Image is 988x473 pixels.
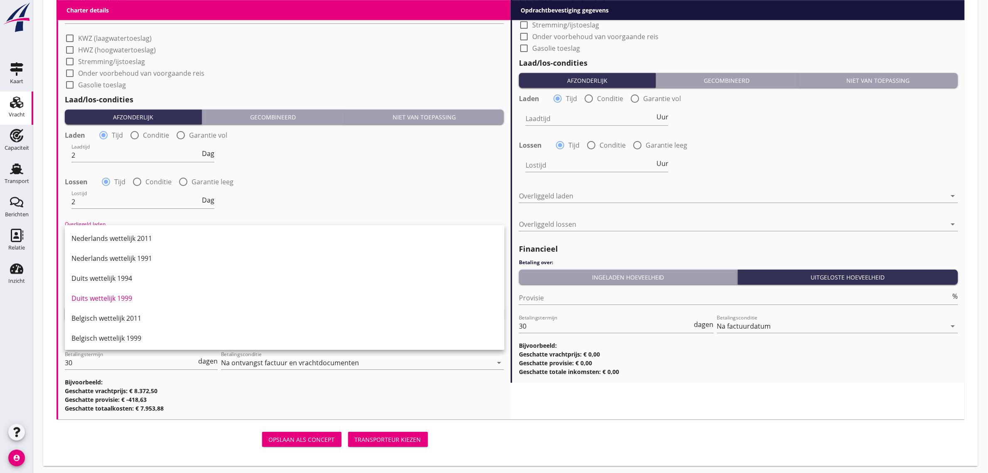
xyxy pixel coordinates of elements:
div: Belgisch wettelijk 2011 [71,313,498,323]
span: Uur [656,114,668,120]
div: % [951,293,958,300]
span: Uur [656,160,668,167]
button: Gecombineerd [202,109,344,124]
button: Transporteur kiezen [348,432,428,447]
label: Tijd [114,178,125,186]
i: arrow_drop_down [948,191,958,201]
label: Conditie [143,131,169,139]
input: Laadtijd [526,112,655,125]
h3: Geschatte totale inkomsten: € 0,00 [519,367,958,376]
label: Tijd [566,94,577,103]
h4: Betaling over: [519,259,958,266]
div: Niet van toepassing [348,113,501,121]
div: dagen [197,358,218,364]
div: Gecombineerd [659,76,795,85]
label: Conditie [600,141,626,149]
div: Duits wettelijk 1999 [71,293,498,303]
strong: Laden [65,131,85,139]
i: arrow_drop_down [494,358,504,368]
strong: Laden [519,94,539,103]
input: Betalingstermijn [519,319,693,333]
div: Niet van toepassing [802,76,955,85]
h2: Financieel [519,243,958,255]
button: Afzonderlijk [65,109,202,124]
strong: Lossen [519,141,542,149]
button: Opslaan als concept [262,432,342,447]
button: Uitgeloste hoeveelheid [738,270,958,285]
label: HWZ (hoogwatertoeslag) [78,46,156,54]
button: Niet van toepassing [799,73,958,88]
div: Gecombineerd [205,113,341,121]
label: Tijd [568,141,580,149]
div: Duits wettelijk 1994 [71,273,498,283]
div: Kaart [10,79,23,84]
div: Nederlands wettelijk 1991 [71,253,498,263]
h2: Laad/los-condities [65,94,504,105]
h3: Geschatte vrachtprijs: € 8.372,50 [65,386,504,395]
strong: Lossen [65,178,88,186]
i: arrow_drop_down [948,219,958,229]
span: Dag [202,150,214,157]
input: Laadtijd [71,149,200,162]
div: Na ontvangst factuur en vrachtdocumenten [221,359,359,367]
div: Uitgeloste hoeveelheid [741,273,955,282]
div: Transporteur kiezen [355,435,421,444]
h3: Geschatte vrachtprijs: € 0,00 [519,350,958,359]
input: Lostijd [71,195,200,208]
input: Betalingstermijn [65,356,197,369]
div: dagen [693,321,714,328]
label: Onder voorbehoud van voorgaande reis [532,32,659,41]
label: Garantie vol [643,94,681,103]
i: account_circle [8,450,25,466]
button: Niet van toepassing [344,109,504,124]
button: Gecombineerd [656,73,799,88]
div: Vracht [9,112,25,117]
label: KWZ (laagwatertoeslag) [78,34,152,42]
div: Berichten [5,212,29,217]
div: Opslaan als concept [269,435,335,444]
div: Ingeladen hoeveelheid [522,273,734,282]
i: arrow_drop_down [948,321,958,331]
label: Garantie vol [189,131,227,139]
label: Conditie [597,94,623,103]
label: Gasolie toeslag [532,44,580,52]
label: Onder voorbehoud van voorgaande reis [78,69,204,77]
h3: Bijvoorbeeld: [65,378,504,386]
span: Dag [202,197,214,203]
label: Tijd [112,131,123,139]
div: Inzicht [8,278,25,284]
label: Garantie leeg [192,178,233,186]
h3: Geschatte totaalkosten: € 7.953,88 [65,404,504,413]
input: Lostijd [526,158,655,172]
label: Conditie [145,178,172,186]
h3: Geschatte provisie: € 0,00 [519,359,958,367]
label: Stremming/ijstoeslag [78,57,145,66]
div: CMNI m.u.v. Art 25, lid 2. [65,13,140,20]
label: Garantie leeg [646,141,688,149]
h3: Geschatte provisie: € -418,63 [65,395,504,404]
button: Ingeladen hoeveelheid [519,270,738,285]
button: Afzonderlijk [519,73,656,88]
div: Na factuurdatum [717,322,771,330]
div: Afzonderlijk [522,76,652,85]
h3: Bijvoorbeeld: [519,341,958,350]
div: Belgisch wettelijk 1999 [71,333,498,343]
i: arrow_drop_down [494,12,504,22]
div: Relatie [8,245,25,250]
div: Capaciteit [5,145,29,151]
div: Afzonderlijk [68,113,198,121]
input: Provisie [519,291,951,305]
label: Stremming/ijstoeslag [532,21,599,29]
img: logo-small.a267ee39.svg [2,2,32,33]
div: Transport [5,178,29,184]
h2: Laad/los-condities [519,57,958,69]
label: Gasolie toeslag [78,81,126,89]
div: Nederlands wettelijk 2011 [71,233,498,243]
label: HWZ (hoogwatertoeslag) [532,9,610,17]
